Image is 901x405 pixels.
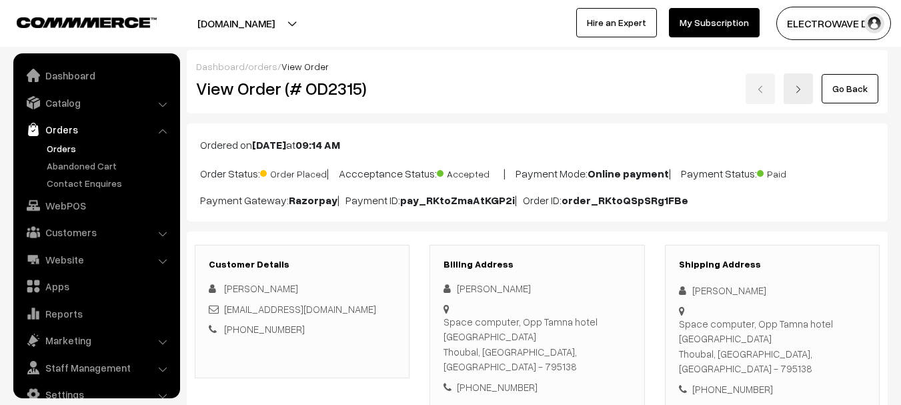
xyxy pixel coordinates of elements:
[443,259,630,270] h3: Billing Address
[576,8,657,37] a: Hire an Expert
[17,117,175,141] a: Orders
[400,193,515,207] b: pay_RKtoZmaAtKGP2i
[17,274,175,298] a: Apps
[224,323,305,335] a: [PHONE_NUMBER]
[209,259,395,270] h3: Customer Details
[200,163,874,181] p: Order Status: | Accceptance Status: | Payment Mode: | Payment Status:
[794,85,802,93] img: right-arrow.png
[17,248,175,272] a: Website
[679,382,866,397] div: [PHONE_NUMBER]
[248,61,277,72] a: orders
[679,316,866,376] div: Space computer, Opp Tamna hotel [GEOGRAPHIC_DATA] Thoubal, [GEOGRAPHIC_DATA], [GEOGRAPHIC_DATA] -...
[17,356,175,380] a: Staff Management
[17,17,157,27] img: COMMMERCE
[295,138,340,151] b: 09:14 AM
[200,192,874,208] p: Payment Gateway: | Payment ID: | Order ID:
[776,7,891,40] button: ELECTROWAVE DE…
[289,193,337,207] b: Razorpay
[864,13,884,33] img: user
[43,141,175,155] a: Orders
[437,163,504,181] span: Accepted
[562,193,688,207] b: order_RKtoQSpSRg1FBe
[443,380,630,395] div: [PHONE_NUMBER]
[224,303,376,315] a: [EMAIL_ADDRESS][DOMAIN_NAME]
[200,137,874,153] p: Ordered on at
[17,91,175,115] a: Catalog
[17,302,175,326] a: Reports
[17,328,175,352] a: Marketing
[196,59,878,73] div: / /
[17,193,175,218] a: WebPOS
[588,167,669,180] b: Online payment
[443,314,630,374] div: Space computer, Opp Tamna hotel [GEOGRAPHIC_DATA] Thoubal, [GEOGRAPHIC_DATA], [GEOGRAPHIC_DATA] -...
[196,78,410,99] h2: View Order (# OD2315)
[252,138,286,151] b: [DATE]
[281,61,329,72] span: View Order
[43,176,175,190] a: Contact Enquires
[224,282,298,294] span: [PERSON_NAME]
[822,74,878,103] a: Go Back
[151,7,321,40] button: [DOMAIN_NAME]
[196,61,245,72] a: Dashboard
[679,283,866,298] div: [PERSON_NAME]
[757,163,824,181] span: Paid
[43,159,175,173] a: Abandoned Cart
[679,259,866,270] h3: Shipping Address
[669,8,760,37] a: My Subscription
[17,220,175,244] a: Customers
[17,13,133,29] a: COMMMERCE
[443,281,630,296] div: [PERSON_NAME]
[17,63,175,87] a: Dashboard
[260,163,327,181] span: Order Placed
